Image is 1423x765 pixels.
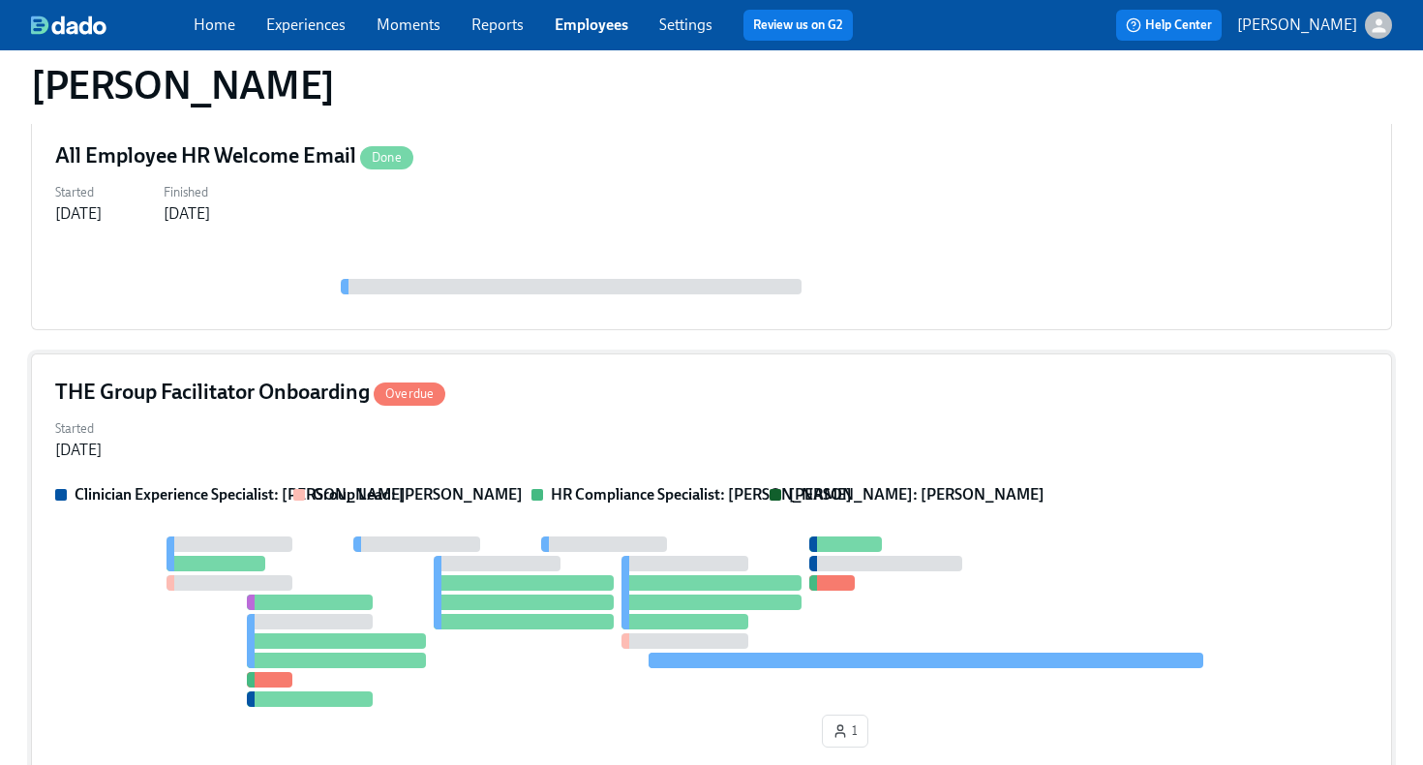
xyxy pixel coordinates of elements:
a: Review us on G2 [753,15,843,35]
a: Home [194,15,235,34]
span: 1 [833,721,858,741]
div: [DATE] [55,440,102,461]
span: Overdue [374,386,445,401]
a: Moments [377,15,440,34]
div: [DATE] [55,203,102,225]
a: Settings [659,15,712,34]
label: Started [55,182,102,203]
a: Experiences [266,15,346,34]
p: [PERSON_NAME] [1237,15,1357,36]
h4: All Employee HR Welcome Email [55,141,413,170]
button: [PERSON_NAME] [1237,12,1392,39]
img: dado [31,15,106,35]
h4: THE Group Facilitator Onboarding [55,378,445,407]
strong: [PERSON_NAME]: [PERSON_NAME] [789,485,1045,504]
h1: [PERSON_NAME] [31,62,335,108]
div: [DATE] [164,203,210,225]
strong: Clinician Experience Specialist: [PERSON_NAME] [75,485,406,504]
button: Help Center [1116,10,1222,41]
span: Done [360,150,413,165]
strong: HR Compliance Specialist: [PERSON_NAME] [551,485,852,504]
a: Reports [471,15,524,34]
span: Help Center [1126,15,1212,35]
a: Employees [555,15,628,34]
label: Finished [164,182,210,203]
strong: Group Lead: [PERSON_NAME] [313,485,523,504]
button: 1 [822,715,868,748]
a: dado [31,15,194,35]
label: Started [55,418,102,440]
button: Review us on G2 [743,10,853,41]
